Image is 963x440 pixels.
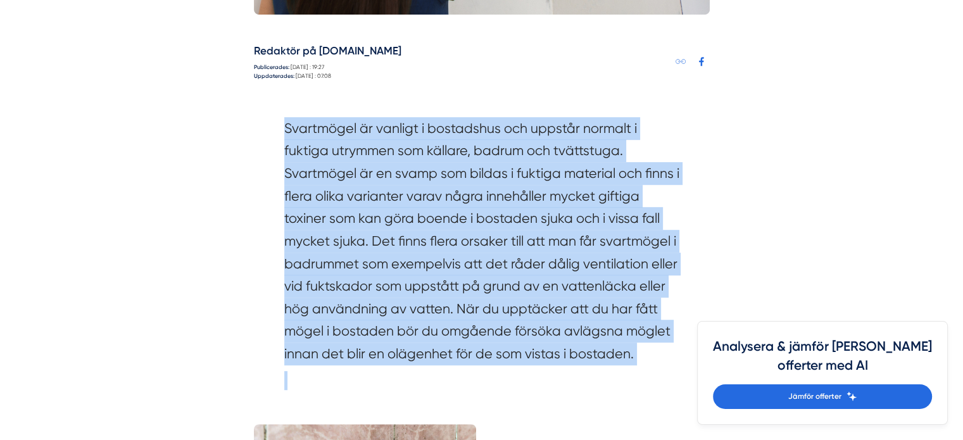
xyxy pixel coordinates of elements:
a: Kopiera länk [673,54,689,70]
time: [DATE] : 19:27 [291,64,324,70]
svg: Facebook [696,56,707,66]
a: Jämför offerter [713,384,932,409]
a: Dela på Facebook [694,54,710,70]
strong: Publicerades: [254,64,289,70]
strong: Uppdaterades: [254,73,294,79]
section: Svartmögel är vanligt i bostadshus och uppstår normalt i fuktiga utrymmen som källare, badrum och... [284,117,679,371]
h4: Analysera & jämför [PERSON_NAME] offerter med AI [713,337,932,384]
h5: Redaktör på [DOMAIN_NAME] [254,42,401,63]
span: Jämför offerter [788,391,841,403]
time: [DATE] : 07:08 [296,73,331,79]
